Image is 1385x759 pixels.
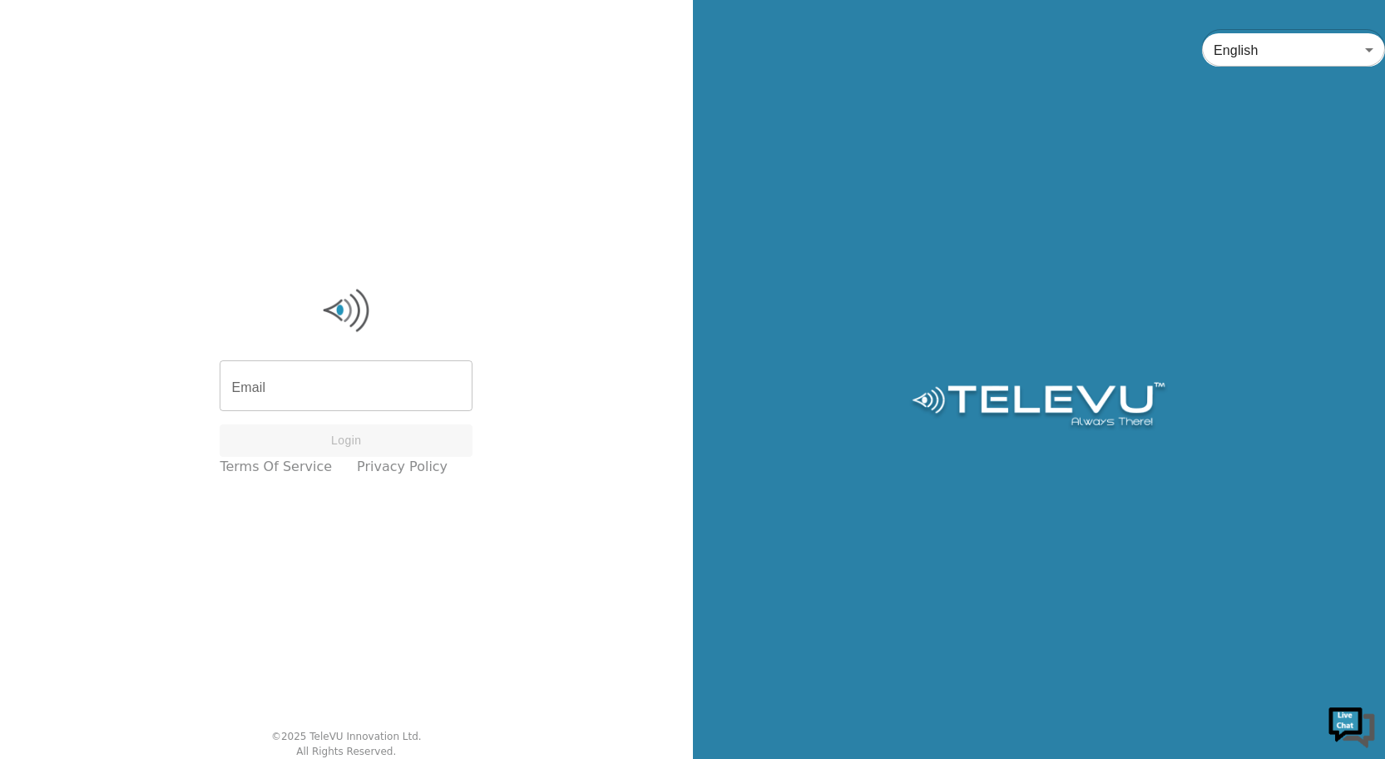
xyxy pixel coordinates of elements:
[296,744,396,759] div: All Rights Reserved.
[1202,27,1385,73] div: English
[220,285,472,335] img: Logo
[357,457,448,477] a: Privacy Policy
[909,382,1168,432] img: Logo
[271,729,422,744] div: © 2025 TeleVU Innovation Ltd.
[220,457,332,477] a: Terms of Service
[1327,701,1377,751] img: Chat Widget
